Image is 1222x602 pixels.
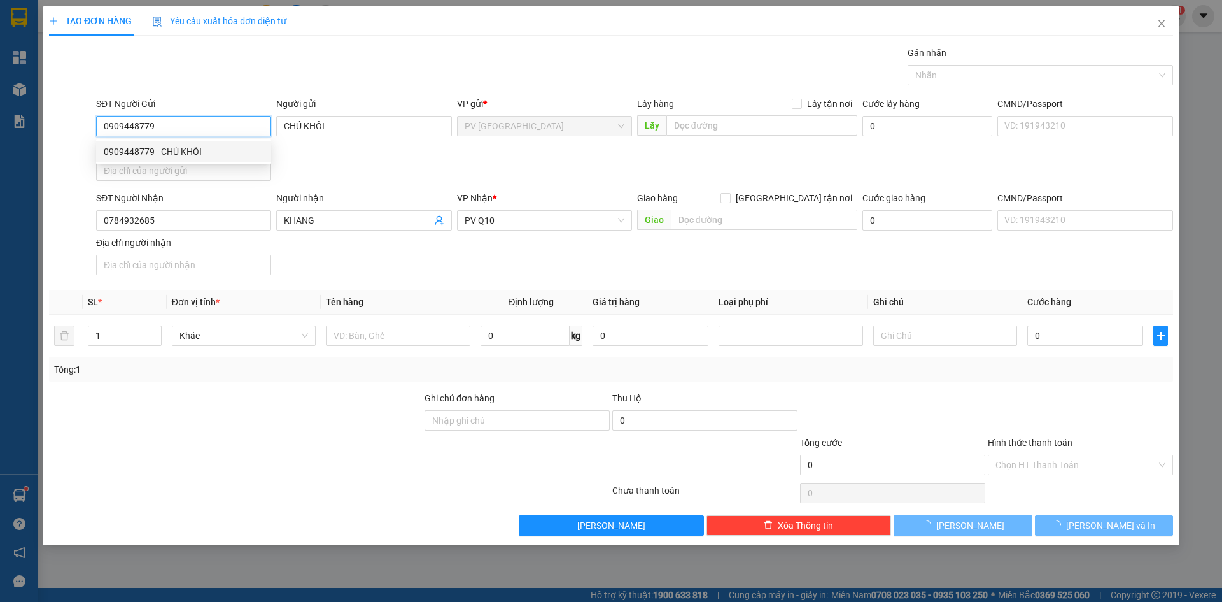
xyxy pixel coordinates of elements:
div: Người gửi [276,97,451,111]
span: Cước hàng [1027,297,1071,307]
button: delete [54,326,74,346]
input: Ghi Chú [873,326,1017,346]
button: [PERSON_NAME] [894,515,1032,536]
input: 0 [593,326,708,346]
div: Tổng: 1 [54,362,472,376]
span: plus [49,17,58,25]
span: loading [922,520,936,529]
span: PV Hòa Thành [465,117,624,136]
span: Giao hàng [637,193,678,203]
input: Dọc đường [666,115,857,136]
span: [PERSON_NAME] [577,519,645,533]
div: CMND/Passport [997,191,1172,205]
span: kg [570,326,582,346]
div: SĐT Người Gửi [96,97,271,111]
span: Giao [637,210,671,230]
span: Đơn vị tính [172,297,220,307]
div: VP gửi [457,97,632,111]
span: [GEOGRAPHIC_DATA] tận nơi [731,191,857,205]
input: VD: Bàn, Ghế [326,326,470,346]
div: CMND/Passport [997,97,1172,111]
button: [PERSON_NAME] và In [1035,515,1173,536]
input: Dọc đường [671,210,857,230]
span: Định lượng [509,297,554,307]
input: Địa chỉ của người nhận [96,255,271,275]
span: loading [1052,520,1066,529]
button: deleteXóa Thông tin [706,515,892,536]
div: 0909448779 - CHÚ KHÔI [96,141,271,162]
img: icon [152,17,162,27]
span: PV Q10 [465,211,624,230]
span: [PERSON_NAME] [936,519,1004,533]
label: Gán nhãn [908,48,946,58]
span: Xóa Thông tin [778,519,833,533]
label: Cước lấy hàng [862,99,920,109]
span: Tổng cước [800,438,842,448]
input: Địa chỉ của người gửi [96,161,271,181]
span: SL [88,297,98,307]
input: Ghi chú đơn hàng [425,410,610,431]
input: Cước giao hàng [862,210,992,231]
div: Địa chỉ người nhận [96,236,271,250]
span: user-add [434,215,444,226]
span: Tên hàng [326,297,363,307]
span: Khác [179,326,308,345]
span: delete [764,520,773,531]
label: Cước giao hàng [862,193,925,203]
label: Ghi chú đơn hàng [425,393,495,403]
span: Thu Hộ [612,393,642,403]
span: VP Nhận [457,193,493,203]
span: Lấy tận nơi [802,97,857,111]
span: close [1156,18,1167,29]
button: Close [1144,6,1179,42]
div: 0909448779 - CHÚ KHÔI [104,145,263,159]
span: plus [1154,331,1167,341]
div: Chưa thanh toán [611,484,799,506]
div: Người nhận [276,191,451,205]
div: SĐT Người Nhận [96,191,271,205]
th: Loại phụ phí [713,290,867,315]
span: Lấy hàng [637,99,674,109]
span: Giá trị hàng [593,297,640,307]
span: [PERSON_NAME] và In [1066,519,1155,533]
span: Yêu cầu xuất hóa đơn điện tử [152,16,286,26]
button: plus [1153,326,1167,346]
th: Ghi chú [868,290,1022,315]
label: Hình thức thanh toán [988,438,1072,448]
input: Cước lấy hàng [862,116,992,136]
span: TẠO ĐƠN HÀNG [49,16,132,26]
span: Lấy [637,115,666,136]
button: [PERSON_NAME] [519,515,704,536]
